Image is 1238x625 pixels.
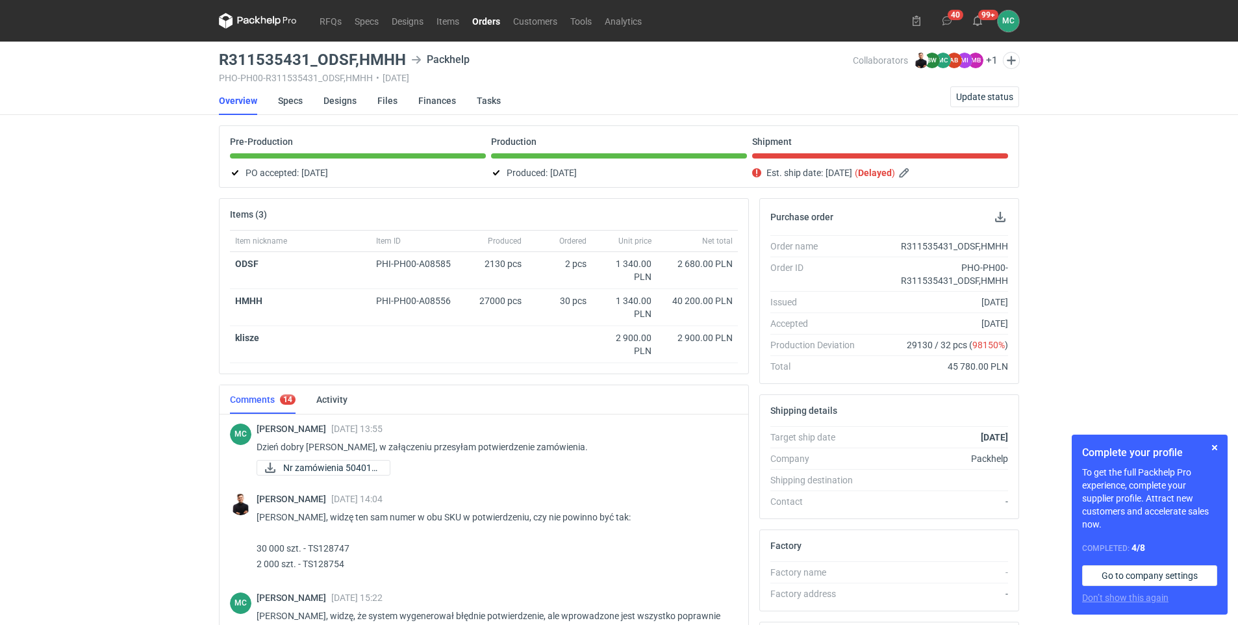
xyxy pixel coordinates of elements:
figcaption: BW [924,53,940,68]
div: PHI-PH00-A08556 [376,294,463,307]
a: Nr zamówienia 504010... [257,460,390,476]
div: 2 pcs [527,252,592,289]
div: PHO-PH00-R311535431_ODSF,HMHH [DATE] [219,73,853,83]
a: RFQs [313,13,348,29]
div: 2 680.00 PLN [662,257,733,270]
button: 99+ [967,10,988,31]
h2: Factory [770,541,802,551]
span: [DATE] 14:04 [331,494,383,504]
a: Files [377,86,398,115]
p: Production [491,136,537,147]
div: Packhelp [865,452,1008,465]
h1: Complete your profile [1082,445,1217,461]
span: [DATE] [550,165,577,181]
svg: Packhelp Pro [219,13,297,29]
div: Order name [770,240,865,253]
button: Edit collaborators [1003,52,1020,69]
button: Edit estimated shipping date [898,165,913,181]
span: [DATE] 13:55 [331,424,383,434]
img: Tomasz Kubiak [230,494,251,515]
p: Pre-Production [230,136,293,147]
button: MC [998,10,1019,32]
div: 2130 pcs [468,252,527,289]
figcaption: MC [230,424,251,445]
div: - [865,566,1008,579]
a: Specs [348,13,385,29]
div: 2 900.00 PLN [662,331,733,344]
span: Produced [488,236,522,246]
em: ) [892,168,895,178]
a: Comments14 [230,385,296,414]
figcaption: AB [946,53,962,68]
strong: klisze [235,333,259,343]
span: [DATE] [301,165,328,181]
div: Company [770,452,865,465]
span: [DATE] [826,165,852,181]
span: [PERSON_NAME] [257,494,331,504]
span: [DATE] 15:22 [331,593,383,603]
div: Marta Czupryniak [230,593,251,614]
div: Total [770,360,865,373]
div: Marta Czupryniak [998,10,1019,32]
p: Shipment [752,136,792,147]
figcaption: MC [230,593,251,614]
div: Marta Czupryniak [230,424,251,445]
span: Update status [956,92,1013,101]
div: - [865,587,1008,600]
em: ( [855,168,858,178]
button: 40 [937,10,957,31]
button: +1 [986,55,998,66]
img: Tomasz Kubiak [913,53,929,68]
span: Collaborators [853,55,908,66]
div: Produced: [491,165,747,181]
span: Ordered [559,236,587,246]
div: - [865,495,1008,508]
div: Factory name [770,566,865,579]
figcaption: MC [935,53,951,68]
a: Designs [323,86,357,115]
div: Target ship date [770,431,865,444]
a: Activity [316,385,347,414]
div: Contact [770,495,865,508]
figcaption: MB [968,53,983,68]
div: Completed: [1082,541,1217,555]
a: Specs [278,86,303,115]
div: 30 pcs [527,289,592,326]
h2: Purchase order [770,212,833,222]
button: Download PO [992,209,1008,225]
p: Dzień dobry [PERSON_NAME], w załączeniu przesyłam potwierdzenie zamówienia. [257,439,727,455]
span: 98150% [972,340,1005,350]
span: [PERSON_NAME] [257,593,331,603]
h2: Shipping details [770,405,837,416]
div: 40 200.00 PLN [662,294,733,307]
p: [PERSON_NAME], widzę ten sam numer w obu SKU w potwierdzeniu, czy nie powinno być tak: 30 000 szt... [257,509,727,572]
a: Customers [507,13,564,29]
div: Shipping destination [770,474,865,487]
div: Order ID [770,261,865,287]
strong: 4 / 8 [1131,542,1145,553]
h3: R311535431_ODSF,HMHH [219,52,406,68]
div: Factory address [770,587,865,600]
div: 14 [283,395,292,404]
div: R311535431_ODSF,HMHH [865,240,1008,253]
button: Update status [950,86,1019,107]
div: Production Deviation [770,338,865,351]
span: Unit price [618,236,651,246]
a: Analytics [598,13,648,29]
strong: Delayed [858,168,892,178]
figcaption: MI [957,53,972,68]
span: Item ID [376,236,401,246]
a: Designs [385,13,430,29]
div: 1 340.00 PLN [597,294,651,320]
strong: HMHH [235,296,262,306]
a: Orders [466,13,507,29]
span: • [376,73,379,83]
div: Est. ship date: [752,165,1008,181]
a: Tools [564,13,598,29]
div: [DATE] [865,317,1008,330]
div: Packhelp [411,52,470,68]
span: 29130 / 32 pcs ( ) [907,338,1008,351]
div: 45 780.00 PLN [865,360,1008,373]
a: Items [430,13,466,29]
